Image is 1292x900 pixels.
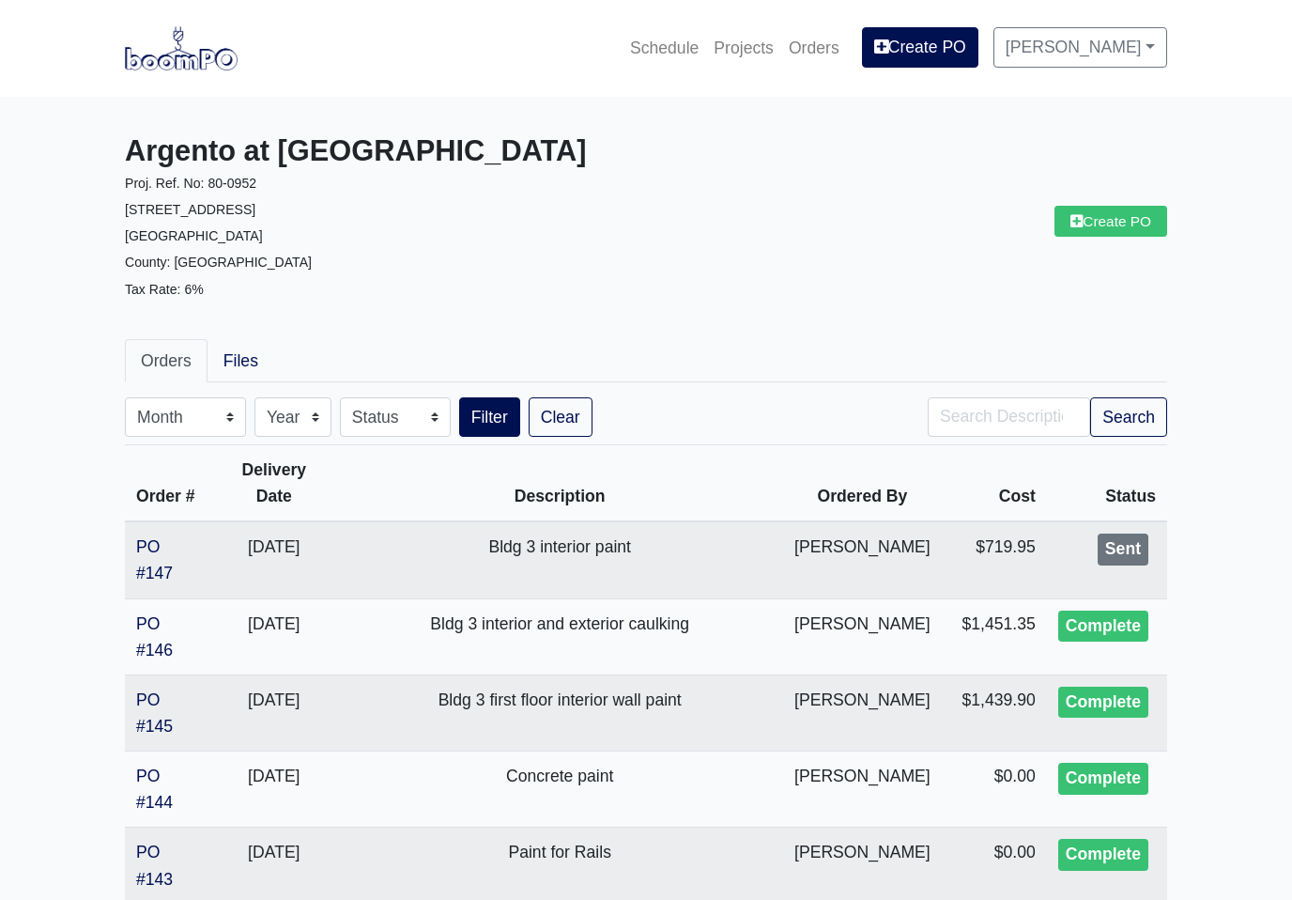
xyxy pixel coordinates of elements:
a: PO #147 [136,537,173,582]
a: Create PO [1054,206,1167,237]
td: [PERSON_NAME] [783,598,942,675]
a: Projects [706,27,781,69]
th: Status [1047,445,1167,522]
small: Proj. Ref. No: 80-0952 [125,176,256,191]
a: PO #143 [136,843,173,888]
a: PO #144 [136,767,173,812]
td: Bldg 3 interior and exterior caulking [336,598,783,675]
a: Clear [529,397,592,437]
td: [PERSON_NAME] [783,521,942,598]
td: [PERSON_NAME] [783,752,942,828]
div: Complete [1058,687,1148,719]
div: Complete [1058,611,1148,643]
input: Search [928,397,1090,437]
td: [DATE] [211,598,336,675]
a: Files [208,339,274,382]
td: [DATE] [211,521,336,598]
img: boomPO [125,26,238,70]
td: $0.00 [942,752,1047,828]
td: Concrete paint [336,752,783,828]
div: Complete [1058,763,1148,795]
a: Schedule [623,27,706,69]
button: Search [1090,397,1167,437]
a: PO #145 [136,691,173,736]
td: Bldg 3 first floor interior wall paint [336,675,783,751]
th: Cost [942,445,1047,522]
th: Description [336,445,783,522]
small: [STREET_ADDRESS] [125,202,255,217]
td: Bldg 3 interior paint [336,521,783,598]
td: [DATE] [211,675,336,751]
small: County: [GEOGRAPHIC_DATA] [125,255,312,270]
a: Create PO [862,27,978,67]
div: Sent [1098,534,1148,566]
a: Orders [781,27,847,69]
a: Orders [125,339,208,382]
td: [PERSON_NAME] [783,675,942,751]
th: Ordered By [783,445,942,522]
a: [PERSON_NAME] [993,27,1167,67]
small: [GEOGRAPHIC_DATA] [125,228,263,243]
td: $1,451.35 [942,598,1047,675]
h3: Argento at [GEOGRAPHIC_DATA] [125,134,632,169]
td: $1,439.90 [942,675,1047,751]
div: Complete [1058,839,1148,871]
th: Delivery Date [211,445,336,522]
th: Order # [125,445,211,522]
td: [DATE] [211,752,336,828]
td: $719.95 [942,521,1047,598]
button: Filter [459,397,520,437]
small: Tax Rate: 6% [125,282,204,297]
a: PO #146 [136,614,173,659]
